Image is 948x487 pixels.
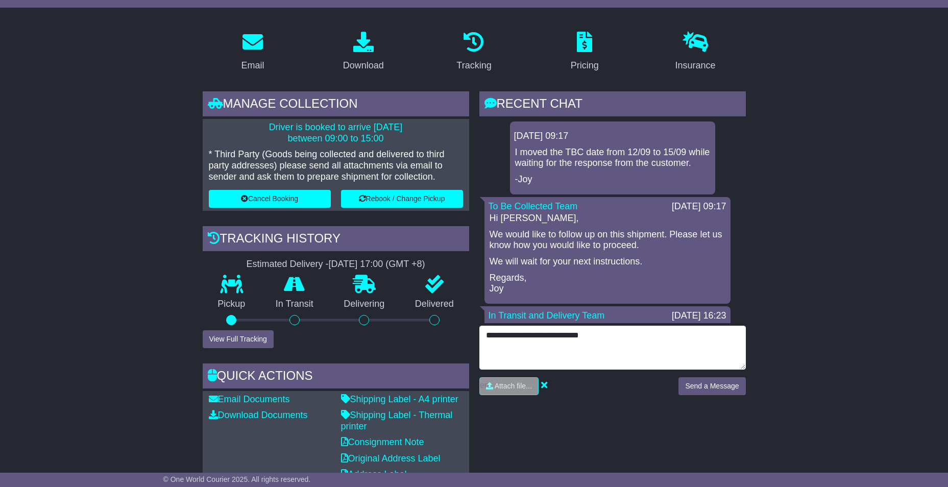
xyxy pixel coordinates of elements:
[514,131,711,142] div: [DATE] 09:17
[672,310,726,322] div: [DATE] 16:23
[341,453,441,464] a: Original Address Label
[341,437,424,447] a: Consignment Note
[490,256,725,267] p: We will wait for your next instructions.
[336,28,391,76] a: Download
[450,28,498,76] a: Tracking
[515,147,710,169] p: I moved the TBC date from 12/09 to 15/09 while waiting for the response from the customer.
[209,190,331,208] button: Cancel Booking
[341,190,463,208] button: Rebook / Change Pickup
[209,149,463,182] p: * Third Party (Goods being collected and delivered to third party addresses) please send all atta...
[489,310,605,321] a: In Transit and Delivery Team
[515,174,710,185] p: -Joy
[479,91,746,119] div: RECENT CHAT
[203,259,469,270] div: Estimated Delivery -
[209,122,463,144] p: Driver is booked to arrive [DATE] between 09:00 to 15:00
[234,28,271,76] a: Email
[203,299,261,310] p: Pickup
[209,410,308,420] a: Download Documents
[203,330,274,348] button: View Full Tracking
[163,475,311,483] span: © One World Courier 2025. All rights reserved.
[203,363,469,391] div: Quick Actions
[669,28,722,76] a: Insurance
[456,59,491,72] div: Tracking
[571,59,599,72] div: Pricing
[209,394,290,404] a: Email Documents
[341,410,453,431] a: Shipping Label - Thermal printer
[490,273,725,295] p: Regards, Joy
[341,394,458,404] a: Shipping Label - A4 printer
[564,28,605,76] a: Pricing
[329,259,425,270] div: [DATE] 17:00 (GMT +8)
[341,469,407,479] a: Address Label
[400,299,469,310] p: Delivered
[490,322,725,333] p: Hi [PERSON_NAME],
[678,377,745,395] button: Send a Message
[241,59,264,72] div: Email
[490,229,725,251] p: We would like to follow up on this shipment. Please let us know how you would like to proceed.
[343,59,384,72] div: Download
[260,299,329,310] p: In Transit
[489,201,578,211] a: To Be Collected Team
[203,226,469,254] div: Tracking history
[203,91,469,119] div: Manage collection
[672,201,726,212] div: [DATE] 09:17
[329,299,400,310] p: Delivering
[675,59,716,72] div: Insurance
[490,213,725,224] p: Hi [PERSON_NAME],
